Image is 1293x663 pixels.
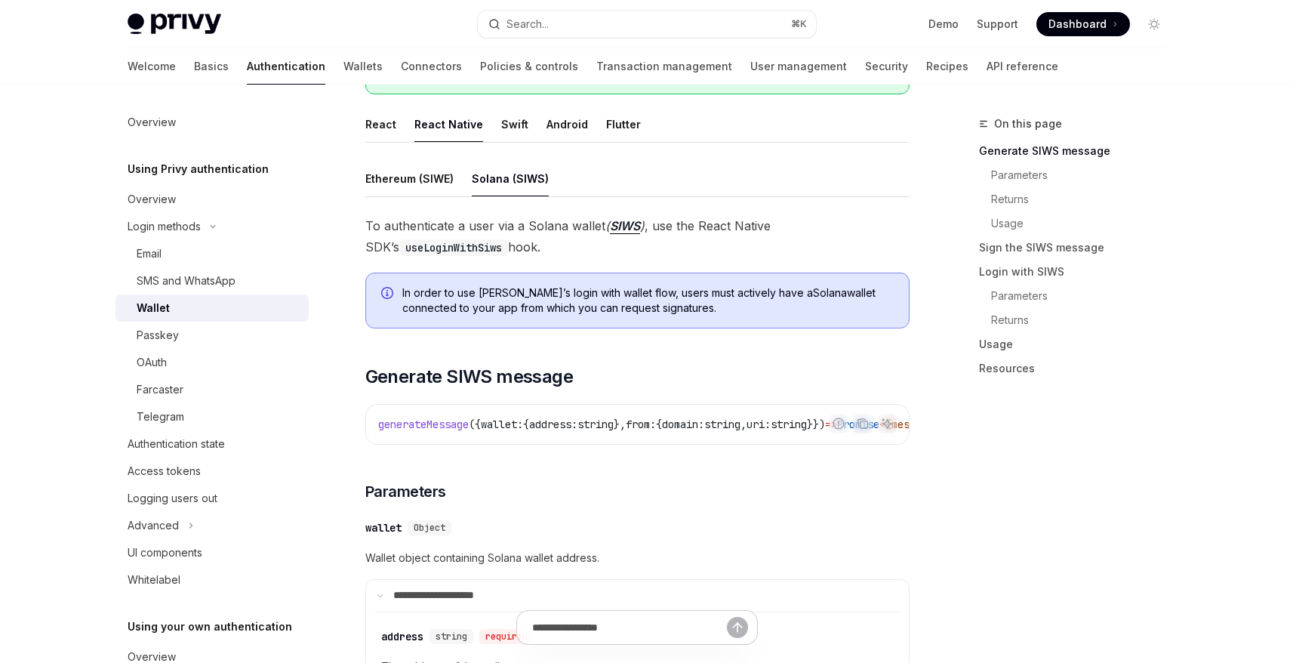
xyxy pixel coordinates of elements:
a: Welcome [128,48,176,85]
button: Ethereum (SIWE) [365,161,454,196]
div: Email [137,245,162,263]
div: UI components [128,544,202,562]
code: useLoginWithSiws [399,239,508,256]
span: ⌘ K [791,18,807,30]
a: Email [115,240,309,267]
a: Wallets [343,48,383,85]
div: Overview [128,113,176,131]
a: Dashboard [1036,12,1130,36]
a: Overview [115,186,309,213]
div: OAuth [137,353,167,372]
span: => [825,418,837,431]
span: string [771,418,807,431]
a: Generate SIWS message [979,139,1178,163]
span: Wallet object containing Solana wallet address. [365,549,910,567]
div: Login methods [128,217,201,236]
a: Whitelabel [115,566,309,594]
a: Returns [979,187,1178,211]
button: Copy the contents from the code block [853,414,873,433]
a: Parameters [979,163,1178,187]
div: Whitelabel [128,571,180,589]
button: Ask AI [877,414,897,433]
a: Wallet [115,294,309,322]
span: ({ [469,418,481,431]
span: wallet: [481,418,523,431]
span: { [656,418,662,431]
span: Object [414,522,445,534]
div: Advanced [128,517,179,535]
div: wallet [365,520,402,535]
button: Flutter [606,106,641,142]
a: OAuth [115,349,309,376]
a: Telegram [115,403,309,430]
button: Android [546,106,588,142]
a: Sign the SIWS message [979,236,1178,260]
a: Login with SIWS [979,260,1178,284]
span: domain: [662,418,704,431]
div: Overview [128,190,176,208]
button: Toggle dark mode [1142,12,1166,36]
a: Passkey [115,322,309,349]
button: React [365,106,396,142]
div: Passkey [137,326,179,344]
a: Connectors [401,48,462,85]
div: Wallet [137,299,170,317]
div: Authentication state [128,435,225,453]
a: Transaction management [596,48,732,85]
a: Basics [194,48,229,85]
span: Dashboard [1048,17,1107,32]
a: Policies & controls [480,48,578,85]
span: , [740,418,747,431]
a: Security [865,48,908,85]
span: In order to use [PERSON_NAME]’s login with wallet flow, users must actively have a Solana wallet ... [402,285,894,316]
span: address: [529,418,577,431]
span: Generate SIWS message [365,365,573,389]
div: Access tokens [128,462,201,480]
a: Parameters [979,284,1178,308]
button: Send message [727,617,748,638]
button: Open search [478,11,816,38]
span: generateMessage [378,418,469,431]
div: Search... [506,15,549,33]
a: User management [750,48,847,85]
a: Usage [979,211,1178,236]
a: Resources [979,356,1178,381]
span: from: [626,418,656,431]
span: }}) [807,418,825,431]
input: Ask a question... [532,611,727,644]
div: Farcaster [137,381,183,399]
a: SMS and WhatsApp [115,267,309,294]
button: Solana (SIWS) [472,161,549,196]
a: API reference [987,48,1058,85]
button: Swift [501,106,528,142]
span: Parameters [365,481,446,502]
button: Toggle Login methods section [115,213,309,240]
button: Report incorrect code [829,414,848,433]
span: string [577,418,614,431]
span: string [704,418,740,431]
a: Overview [115,109,309,136]
a: Returns [979,308,1178,332]
a: Authentication [247,48,325,85]
a: SIWS [610,218,640,234]
img: light logo [128,14,221,35]
div: SMS and WhatsApp [137,272,236,290]
a: Support [977,17,1018,32]
a: Access tokens [115,458,309,485]
a: Recipes [926,48,968,85]
span: { [523,418,529,431]
span: }, [614,418,626,431]
button: React Native [414,106,483,142]
div: Telegram [137,408,184,426]
a: Demo [928,17,959,32]
span: uri: [747,418,771,431]
div: Logging users out [128,489,217,507]
a: UI components [115,539,309,566]
h5: Using Privy authentication [128,160,269,178]
button: Toggle Advanced section [115,512,309,539]
a: Farcaster [115,376,309,403]
em: ( ) [605,218,645,234]
span: On this page [994,115,1062,133]
svg: Info [381,287,396,302]
a: Usage [979,332,1178,356]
